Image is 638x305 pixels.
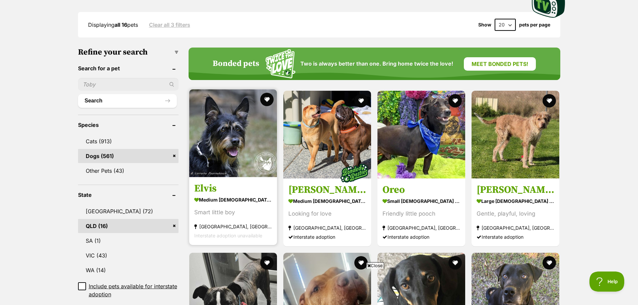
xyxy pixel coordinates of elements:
a: Dogs (561) [78,149,179,163]
a: Meet bonded pets! [464,57,536,71]
a: Include pets available for interstate adoption [78,282,179,298]
a: Oreo small [DEMOGRAPHIC_DATA] Dog Friendly little pooch [GEOGRAPHIC_DATA], [GEOGRAPHIC_DATA] Inte... [377,178,465,246]
iframe: Help Scout Beacon - Open [589,272,625,292]
header: State [78,192,179,198]
button: favourite [543,256,556,270]
span: Include pets available for interstate adoption [89,282,179,298]
a: SA (1) [78,234,179,248]
div: Smart little boy [194,208,272,217]
strong: [GEOGRAPHIC_DATA], [GEOGRAPHIC_DATA] [382,223,460,232]
strong: small [DEMOGRAPHIC_DATA] Dog [382,196,460,206]
a: WA (14) [78,263,179,277]
div: Interstate adoption [477,232,554,241]
div: Interstate adoption [288,232,366,241]
div: Gentle, playful, loving [477,209,554,218]
strong: medium [DEMOGRAPHIC_DATA] Dog [194,195,272,205]
div: Looking for love [288,209,366,218]
a: Cats (913) [78,134,179,148]
button: favourite [260,93,274,106]
div: Friendly little pooch [382,209,460,218]
strong: all 16 [115,21,127,28]
span: Close [366,262,384,269]
label: pets per page [519,22,550,27]
button: favourite [354,94,368,107]
button: favourite [260,256,274,270]
button: favourite [448,94,462,107]
h3: [PERSON_NAME] & [PERSON_NAME] [288,183,366,196]
strong: medium [DEMOGRAPHIC_DATA] Dog [288,196,366,206]
a: QLD (16) [78,219,179,233]
header: Search for a pet [78,65,179,71]
img: bonded besties [338,156,371,190]
img: Oreo - Fox Terrier (Smooth) Dog [377,91,465,178]
h3: Elvis [194,182,272,195]
strong: [GEOGRAPHIC_DATA], [GEOGRAPHIC_DATA] [288,223,366,232]
h3: Oreo [382,183,460,196]
strong: large [DEMOGRAPHIC_DATA] Dog [477,196,554,206]
span: Displaying pets [88,21,138,28]
h3: Refine your search [78,48,179,57]
button: favourite [448,256,462,270]
span: Show [478,22,491,27]
span: Interstate adoption unavailable [194,233,262,238]
header: Species [78,122,179,128]
span: Two is always better than one. Bring home twice the love! [300,61,453,67]
img: Molly & Sid - Shar Pei Dog [283,91,371,178]
a: Clear all 3 filters [149,22,190,28]
button: Search [78,94,177,107]
button: favourite [354,256,368,270]
img: Elvis - Australian Kelpie Dog [189,89,277,177]
img: Squiggle [266,49,295,78]
a: [PERSON_NAME] large [DEMOGRAPHIC_DATA] Dog Gentle, playful, loving [GEOGRAPHIC_DATA], [GEOGRAPHIC... [472,178,559,246]
div: Interstate adoption [382,232,460,241]
iframe: Advertisement [157,272,482,302]
a: Elvis medium [DEMOGRAPHIC_DATA] Dog Smart little boy [GEOGRAPHIC_DATA], [GEOGRAPHIC_DATA] Interst... [189,177,277,245]
h4: Bonded pets [213,59,259,69]
a: VIC (43) [78,248,179,262]
a: [GEOGRAPHIC_DATA] (72) [78,204,179,218]
a: [PERSON_NAME] & [PERSON_NAME] medium [DEMOGRAPHIC_DATA] Dog Looking for love [GEOGRAPHIC_DATA], [... [283,178,371,246]
strong: [GEOGRAPHIC_DATA], [GEOGRAPHIC_DATA] [194,222,272,231]
h3: [PERSON_NAME] [477,183,554,196]
strong: [GEOGRAPHIC_DATA], [GEOGRAPHIC_DATA] [477,223,554,232]
input: Toby [78,78,179,91]
a: Other Pets (43) [78,164,179,178]
button: favourite [543,94,556,107]
img: Billy - Irish Wolfhound x Bullmastiff Dog [472,91,559,178]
